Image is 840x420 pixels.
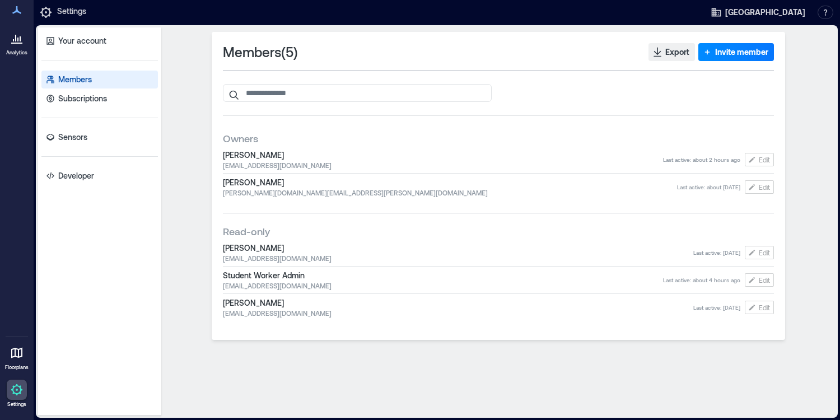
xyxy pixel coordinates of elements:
[677,183,740,191] span: Last active : about [DATE]
[223,132,258,145] span: Owners
[223,309,693,318] span: [EMAIL_ADDRESS][DOMAIN_NAME]
[41,90,158,108] a: Subscriptions
[58,35,106,46] p: Your account
[663,156,740,164] span: Last active : about 2 hours ago
[745,246,774,259] button: Edit
[223,43,298,61] span: Members ( 5 )
[41,128,158,146] a: Sensors
[223,242,693,254] span: [PERSON_NAME]
[715,46,768,58] span: Invite member
[58,93,107,104] p: Subscriptions
[223,177,677,188] span: [PERSON_NAME]
[759,276,770,284] span: Edit
[223,297,693,309] span: [PERSON_NAME]
[41,71,158,88] a: Members
[759,303,770,312] span: Edit
[58,170,94,181] p: Developer
[745,153,774,166] button: Edit
[707,3,809,21] button: [GEOGRAPHIC_DATA]
[57,6,86,19] p: Settings
[223,225,270,238] span: Read-only
[41,32,158,50] a: Your account
[5,364,29,371] p: Floorplans
[745,273,774,287] button: Edit
[693,249,740,256] span: Last active : [DATE]
[759,183,770,192] span: Edit
[745,180,774,194] button: Edit
[693,304,740,311] span: Last active : [DATE]
[759,155,770,164] span: Edit
[6,49,27,56] p: Analytics
[725,7,805,18] span: [GEOGRAPHIC_DATA]
[759,248,770,257] span: Edit
[58,74,92,85] p: Members
[58,132,87,143] p: Sensors
[223,270,663,281] span: Student Worker Admin
[2,339,32,374] a: Floorplans
[223,254,693,263] span: [EMAIL_ADDRESS][DOMAIN_NAME]
[3,25,31,59] a: Analytics
[745,301,774,314] button: Edit
[698,43,774,61] button: Invite member
[223,150,663,161] span: [PERSON_NAME]
[223,161,663,170] span: [EMAIL_ADDRESS][DOMAIN_NAME]
[3,376,30,411] a: Settings
[7,401,26,408] p: Settings
[223,281,663,290] span: [EMAIL_ADDRESS][DOMAIN_NAME]
[663,276,740,284] span: Last active : about 4 hours ago
[41,167,158,185] a: Developer
[665,46,689,58] span: Export
[648,43,695,61] button: Export
[223,188,677,197] span: [PERSON_NAME][DOMAIN_NAME][EMAIL_ADDRESS][PERSON_NAME][DOMAIN_NAME]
